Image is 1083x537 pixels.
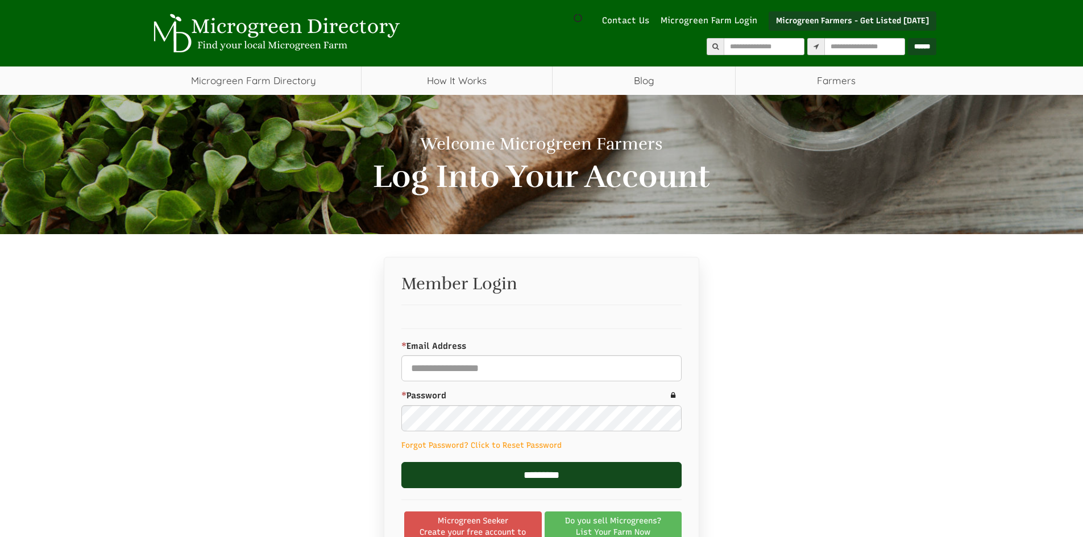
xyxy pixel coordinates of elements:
a: How It Works [362,66,552,95]
a: Microgreen Farmers - Get Listed [DATE] [769,11,936,31]
h1: Welcome Microgreen Farmers [287,135,796,153]
a: Microgreen Farm Directory [147,66,361,95]
label: Email Address [401,340,682,352]
label: Password [401,390,682,402]
a: Forgot Password? Click to Reset Password [401,440,562,449]
a: Blog [553,66,735,95]
a: Contact Us [596,15,655,27]
h2: Log Into Your Account [287,159,796,194]
h2: Member Login [401,274,682,293]
span: Farmers [736,66,936,95]
img: Microgreen Directory [147,14,403,53]
a: Microgreen Farm Login [661,15,763,27]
